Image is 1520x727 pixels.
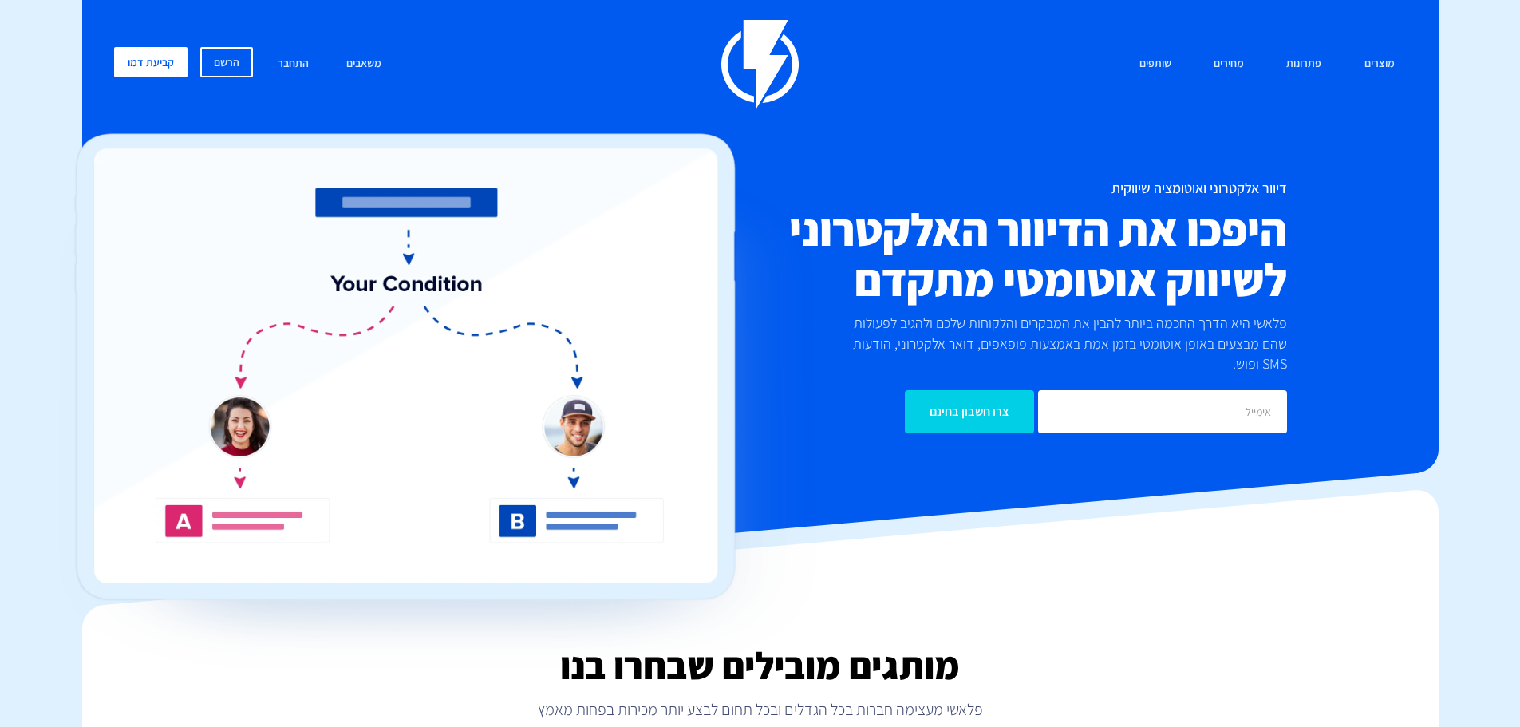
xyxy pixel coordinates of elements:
a: מחירים [1202,47,1256,81]
a: משאבים [334,47,393,81]
a: פתרונות [1274,47,1333,81]
h2: מותגים מובילים שבחרו בנו [82,645,1439,686]
input: צרו חשבון בחינם [905,390,1034,433]
a: הרשם [200,47,253,77]
a: שותפים [1127,47,1183,81]
a: התחבר [266,47,321,81]
h1: דיוור אלקטרוני ואוטומציה שיווקית [665,180,1287,196]
p: פלאשי היא הדרך החכמה ביותר להבין את המבקרים והלקוחות שלכם ולהגיב לפעולות שהם מבצעים באופן אוטומטי... [826,313,1287,374]
a: מוצרים [1352,47,1407,81]
p: פלאשי מעצימה חברות בכל הגדלים ובכל תחום לבצע יותר מכירות בפחות מאמץ [82,698,1439,721]
h2: היפכו את הדיוור האלקטרוני לשיווק אוטומטי מתקדם [665,204,1287,305]
input: אימייל [1038,390,1287,433]
a: קביעת דמו [114,47,188,77]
